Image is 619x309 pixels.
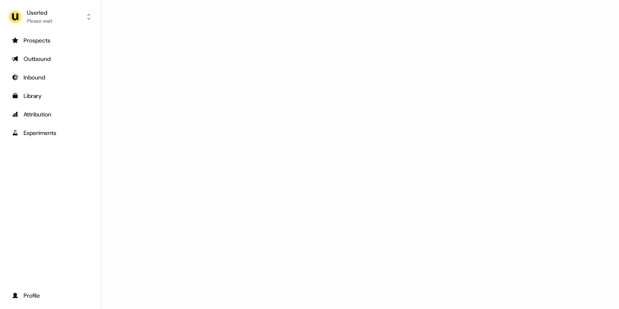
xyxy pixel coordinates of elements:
div: Profile [12,291,89,300]
div: Userled [27,8,52,17]
a: Go to Inbound [7,71,94,84]
a: Go to profile [7,289,94,302]
div: Experiments [12,129,89,137]
a: Go to prospects [7,34,94,47]
button: UserledPlease wait [7,7,94,27]
a: Go to outbound experience [7,52,94,66]
div: Outbound [12,55,89,63]
div: Please wait [27,17,52,25]
a: Go to templates [7,89,94,103]
div: Attribution [12,110,89,119]
div: Library [12,92,89,100]
div: Inbound [12,73,89,82]
a: Go to experiments [7,126,94,140]
div: Prospects [12,36,89,45]
a: Go to attribution [7,108,94,121]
